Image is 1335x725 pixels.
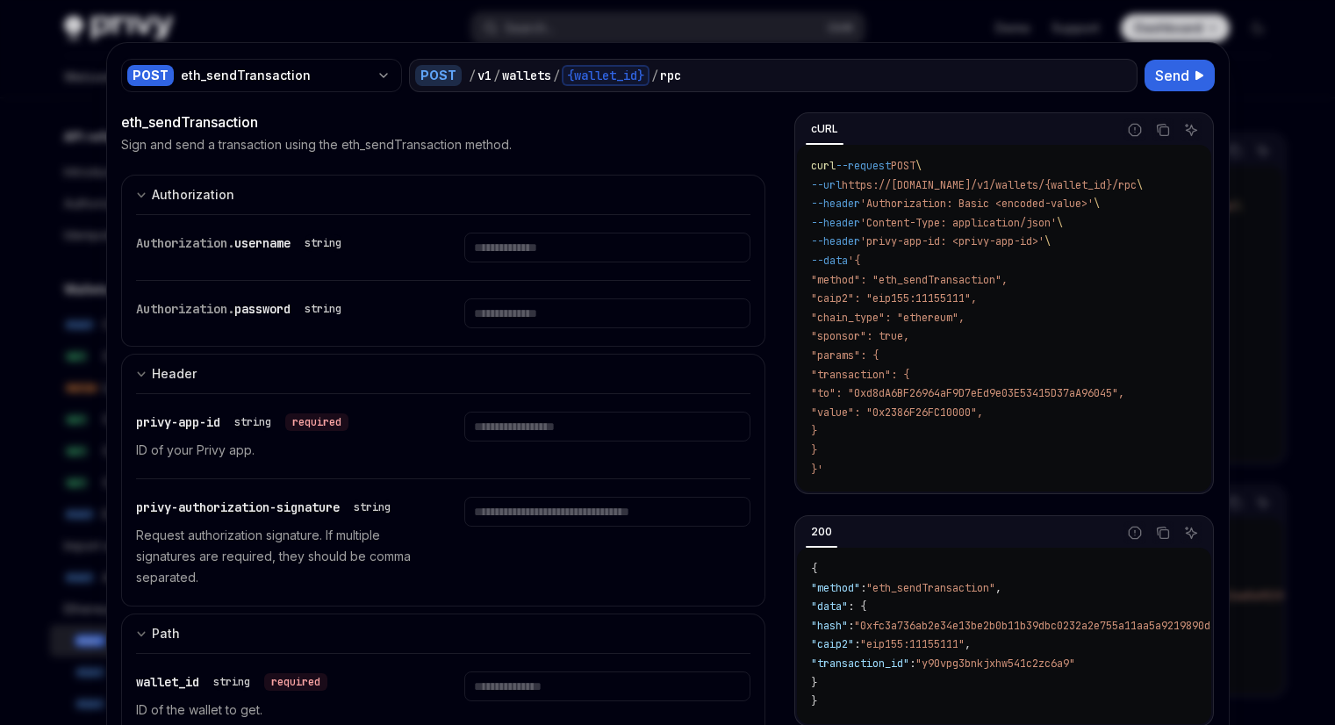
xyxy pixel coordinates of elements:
button: Copy the contents from the code block [1152,118,1174,141]
span: "eth_sendTransaction" [866,581,995,595]
span: 'Content-Type: application/json' [860,216,1057,230]
span: \ [1057,216,1063,230]
span: "sponsor": true, [811,329,909,343]
span: "0xfc3a736ab2e34e13be2b0b11b39dbc0232a2e755a11aa5a9219890d3b2c6c7d8" [854,619,1272,633]
span: } [811,694,817,708]
p: Request authorization signature. If multiple signatures are required, they should be comma separa... [136,525,422,588]
button: Report incorrect code [1123,118,1146,141]
span: --header [811,234,860,248]
span: "y90vpg3bnkjxhw541c2zc6a9" [915,657,1075,671]
div: Authorization.username [136,233,348,254]
div: rpc [660,67,681,84]
div: privy-app-id [136,412,348,433]
span: : [848,619,854,633]
span: Send [1155,65,1189,86]
input: Enter wallet_id [464,671,750,701]
span: --request [836,159,891,173]
span: , [965,637,971,651]
span: "caip2" [811,637,854,651]
p: ID of your Privy app. [136,440,422,461]
div: / [469,67,476,84]
button: Report incorrect code [1123,521,1146,544]
span: "method": "eth_sendTransaction", [811,273,1008,287]
div: privy-authorization-signature [136,497,398,518]
span: password [234,301,291,317]
span: 'privy-app-id: <privy-app-id>' [860,234,1044,248]
span: privy-authorization-signature [136,499,340,515]
button: POSTeth_sendTransaction [121,57,402,94]
span: } [811,676,817,690]
div: / [651,67,658,84]
span: "hash" [811,619,848,633]
div: {wallet_id} [562,65,650,86]
span: "chain_type": "ethereum", [811,311,965,325]
div: wallets [502,67,551,84]
span: \ [1137,178,1143,192]
input: Enter password [464,298,750,328]
span: \ [1044,234,1051,248]
span: : { [848,599,866,614]
span: "value": "0x2386F26FC10000", [811,406,983,420]
span: --url [811,178,842,192]
span: https://[DOMAIN_NAME]/v1/wallets/{wallet_id}/rpc [842,178,1137,192]
span: \ [1094,197,1100,211]
span: Authorization. [136,235,234,251]
span: \ [915,159,922,173]
span: 'Authorization: Basic <encoded-value>' [860,197,1094,211]
span: privy-app-id [136,414,220,430]
button: Expand input section [121,354,766,393]
div: required [264,673,327,691]
div: Header [152,363,197,384]
span: --header [811,216,860,230]
button: Expand input section [121,175,766,214]
button: Copy the contents from the code block [1152,521,1174,544]
div: cURL [806,118,843,140]
span: : [909,657,915,671]
div: eth_sendTransaction [121,111,766,133]
div: eth_sendTransaction [181,67,370,84]
span: { [811,562,817,576]
span: '{ [848,254,860,268]
div: Authorization.password [136,298,348,319]
div: v1 [477,67,492,84]
div: / [493,67,500,84]
span: --header [811,197,860,211]
span: "data" [811,599,848,614]
button: Ask AI [1180,521,1202,544]
div: Authorization [152,184,234,205]
span: Authorization. [136,301,234,317]
span: : [860,581,866,595]
button: Send [1145,60,1215,91]
span: } [811,424,817,438]
span: username [234,235,291,251]
span: "eip155:11155111" [860,637,965,651]
span: --data [811,254,848,268]
div: Path [152,623,180,644]
span: "to": "0xd8dA6BF26964aF9D7eEd9e03E53415D37aA96045", [811,386,1124,400]
span: }' [811,463,823,477]
span: } [811,443,817,457]
span: "method" [811,581,860,595]
p: ID of the wallet to get. [136,700,422,721]
input: Enter privy-app-id [464,412,750,441]
span: "transaction_id" [811,657,909,671]
span: POST [891,159,915,173]
div: POST [127,65,174,86]
span: : [854,637,860,651]
div: / [553,67,560,84]
div: wallet_id [136,671,327,693]
input: Enter privy-authorization-signature [464,497,750,527]
button: Expand input section [121,614,766,653]
div: required [285,413,348,431]
span: "caip2": "eip155:11155111", [811,291,977,305]
span: curl [811,159,836,173]
div: 200 [806,521,837,542]
p: Sign and send a transaction using the eth_sendTransaction method. [121,136,512,154]
span: , [995,581,1001,595]
button: Ask AI [1180,118,1202,141]
span: "params": { [811,348,879,362]
span: wallet_id [136,674,199,690]
div: POST [415,65,462,86]
input: Enter username [464,233,750,262]
span: "transaction": { [811,368,909,382]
